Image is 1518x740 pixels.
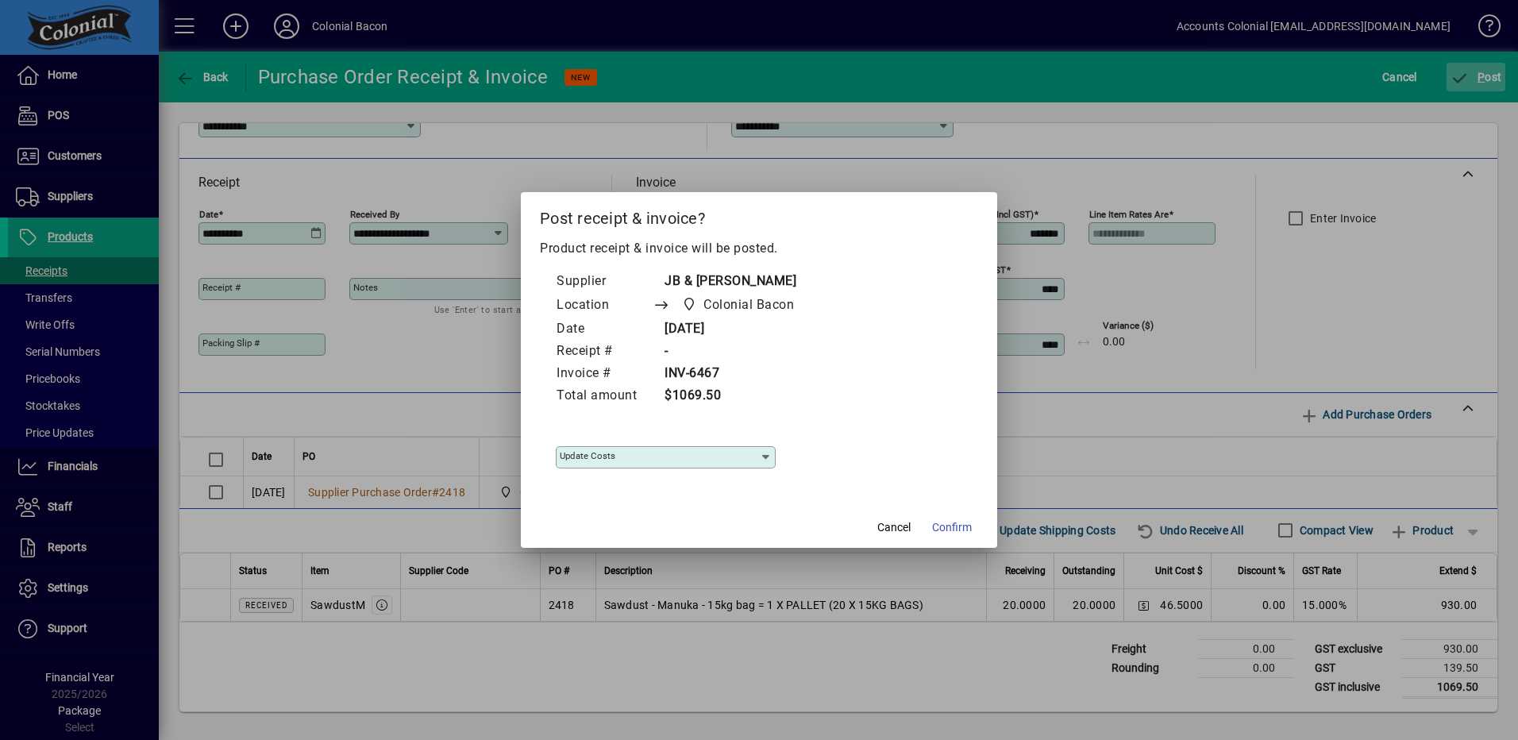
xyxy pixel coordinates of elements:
span: Colonial Bacon [677,294,800,316]
td: Date [556,318,653,341]
td: Receipt # [556,341,653,363]
td: JB & [PERSON_NAME] [653,271,824,293]
td: - [653,341,824,363]
span: Colonial Bacon [703,295,794,314]
td: Location [556,293,653,318]
p: Product receipt & invoice will be posted. [540,239,978,258]
td: INV-6467 [653,363,824,385]
h2: Post receipt & invoice? [521,192,997,238]
mat-label: Update costs [560,450,615,461]
td: [DATE] [653,318,824,341]
td: Supplier [556,271,653,293]
td: Total amount [556,385,653,407]
td: $1069.50 [653,385,824,407]
button: Cancel [869,513,919,542]
span: Cancel [877,519,911,536]
span: Confirm [932,519,972,536]
td: Invoice # [556,363,653,385]
button: Confirm [926,513,978,542]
